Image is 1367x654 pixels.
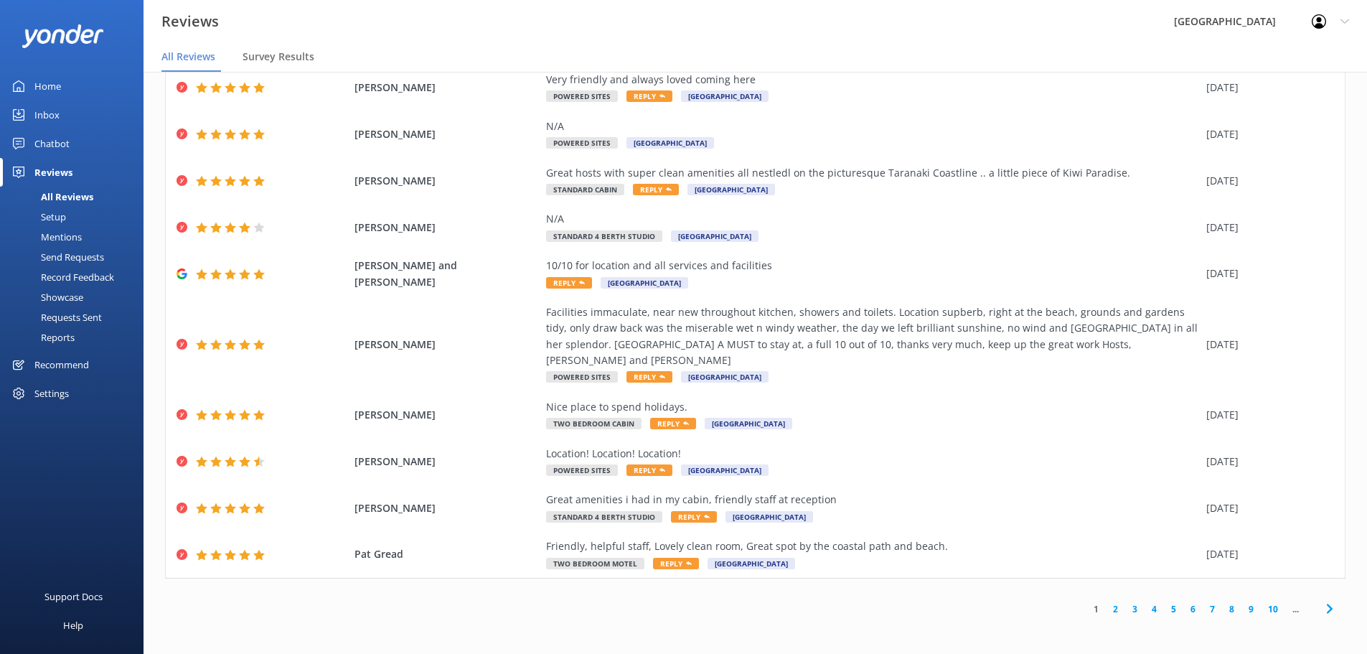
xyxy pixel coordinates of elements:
[546,230,662,242] span: Standard 4 Berth Studio
[9,247,104,267] div: Send Requests
[1206,337,1327,352] div: [DATE]
[626,137,714,149] span: [GEOGRAPHIC_DATA]
[1206,546,1327,562] div: [DATE]
[546,464,618,476] span: Powered Sites
[354,80,540,95] span: [PERSON_NAME]
[626,371,672,383] span: Reply
[681,90,769,102] span: [GEOGRAPHIC_DATA]
[1206,454,1327,470] div: [DATE]
[9,327,144,347] a: Reports
[1206,220,1327,235] div: [DATE]
[546,446,1199,462] div: Location! Location! Location!
[354,220,540,235] span: [PERSON_NAME]
[161,50,215,64] span: All Reviews
[9,227,82,247] div: Mentions
[243,50,314,64] span: Survey Results
[546,399,1199,415] div: Nice place to spend holidays.
[354,546,540,562] span: Pat Gread
[9,267,144,287] a: Record Feedback
[354,258,540,290] span: [PERSON_NAME] and [PERSON_NAME]
[653,558,699,569] span: Reply
[9,187,93,207] div: All Reviews
[546,72,1199,88] div: Very friendly and always loved coming here
[681,464,769,476] span: [GEOGRAPHIC_DATA]
[34,350,89,379] div: Recommend
[546,371,618,383] span: Powered Sites
[1125,602,1145,616] a: 3
[671,511,717,523] span: Reply
[546,418,642,429] span: Two Bedroom Cabin
[650,418,696,429] span: Reply
[34,158,72,187] div: Reviews
[354,173,540,189] span: [PERSON_NAME]
[9,207,144,227] a: Setup
[546,137,618,149] span: Powered Sites
[1164,602,1183,616] a: 5
[1206,173,1327,189] div: [DATE]
[34,379,69,408] div: Settings
[633,184,679,195] span: Reply
[9,227,144,247] a: Mentions
[9,207,66,227] div: Setup
[161,10,219,33] h3: Reviews
[546,90,618,102] span: Powered Sites
[546,184,624,195] span: Standard Cabin
[34,101,60,129] div: Inbox
[687,184,775,195] span: [GEOGRAPHIC_DATA]
[34,129,70,158] div: Chatbot
[1183,602,1203,616] a: 6
[1203,602,1222,616] a: 7
[354,126,540,142] span: [PERSON_NAME]
[1106,602,1125,616] a: 2
[63,611,83,640] div: Help
[354,337,540,352] span: [PERSON_NAME]
[705,418,792,429] span: [GEOGRAPHIC_DATA]
[546,118,1199,134] div: N/A
[9,307,102,327] div: Requests Sent
[9,287,144,307] a: Showcase
[1285,602,1306,616] span: ...
[601,277,688,289] span: [GEOGRAPHIC_DATA]
[546,211,1199,227] div: N/A
[354,500,540,516] span: [PERSON_NAME]
[708,558,795,569] span: [GEOGRAPHIC_DATA]
[9,267,114,287] div: Record Feedback
[546,558,644,569] span: Two Bedroom Motel
[1206,80,1327,95] div: [DATE]
[9,307,144,327] a: Requests Sent
[546,277,592,289] span: Reply
[34,72,61,101] div: Home
[354,454,540,470] span: [PERSON_NAME]
[354,407,540,423] span: [PERSON_NAME]
[546,165,1199,181] div: Great hosts with super clean amenities all nestledl on the picturesque Taranaki Coastline .. a li...
[546,304,1199,369] div: Facilities immaculate, near new throughout kitchen, showers and toilets. Location supberb, right ...
[9,187,144,207] a: All Reviews
[626,464,672,476] span: Reply
[1206,266,1327,281] div: [DATE]
[681,371,769,383] span: [GEOGRAPHIC_DATA]
[546,492,1199,508] div: Great amenities i had in my cabin, friendly staff at reception
[1145,602,1164,616] a: 4
[9,247,144,267] a: Send Requests
[1261,602,1285,616] a: 10
[546,511,662,523] span: Standard 4 Berth Studio
[9,327,75,347] div: Reports
[546,538,1199,554] div: Friendly, helpful staff, Lovely clean room, Great spot by the coastal path and beach.
[546,258,1199,274] div: 10/10 for location and all services and facilities
[1206,126,1327,142] div: [DATE]
[1241,602,1261,616] a: 9
[22,24,104,48] img: yonder-white-logo.png
[1206,500,1327,516] div: [DATE]
[1222,602,1241,616] a: 8
[1206,407,1327,423] div: [DATE]
[725,511,813,523] span: [GEOGRAPHIC_DATA]
[44,582,103,611] div: Support Docs
[671,230,758,242] span: [GEOGRAPHIC_DATA]
[626,90,672,102] span: Reply
[9,287,83,307] div: Showcase
[1086,602,1106,616] a: 1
